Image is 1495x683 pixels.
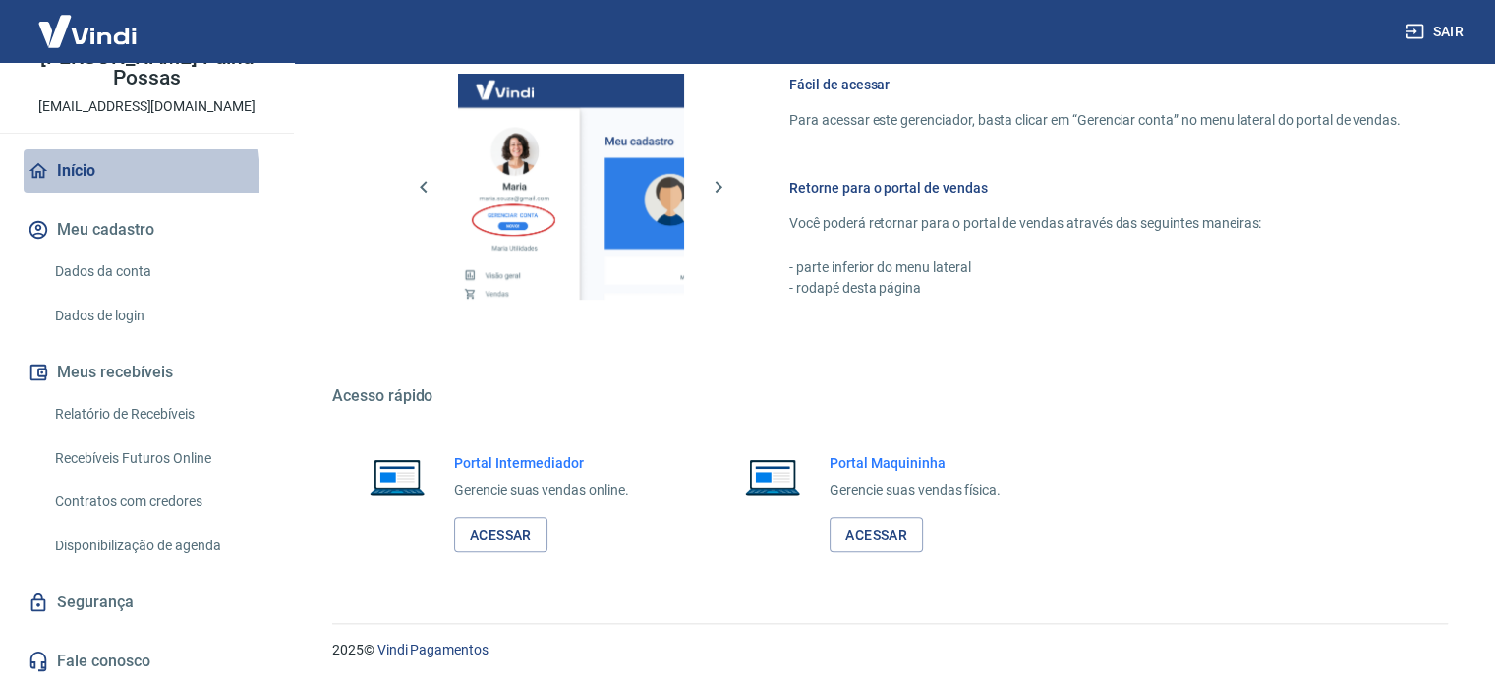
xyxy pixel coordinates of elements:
[789,178,1401,198] h6: Retorne para o portal de vendas
[47,482,270,522] a: Contratos com credores
[47,438,270,479] a: Recebíveis Futuros Online
[789,75,1401,94] h6: Fácil de acessar
[38,96,256,117] p: [EMAIL_ADDRESS][DOMAIN_NAME]
[458,74,684,300] img: Imagem da dashboard mostrando o botão de gerenciar conta na sidebar no lado esquerdo
[830,481,1001,501] p: Gerencie suas vendas física.
[24,581,270,624] a: Segurança
[47,526,270,566] a: Disponibilização de agenda
[789,110,1401,131] p: Para acessar este gerenciador, basta clicar em “Gerenciar conta” no menu lateral do portal de ven...
[332,640,1448,660] p: 2025 ©
[16,47,278,88] p: [PERSON_NAME] Palha Possas
[24,208,270,252] button: Meu cadastro
[356,453,438,500] img: Imagem de um notebook aberto
[47,296,270,336] a: Dados de login
[789,278,1401,299] p: - rodapé desta página
[1401,14,1471,50] button: Sair
[789,213,1401,234] p: Você poderá retornar para o portal de vendas através das seguintes maneiras:
[24,149,270,193] a: Início
[830,517,923,553] a: Acessar
[454,453,629,473] h6: Portal Intermediador
[332,386,1448,406] h5: Acesso rápido
[830,453,1001,473] h6: Portal Maquininha
[789,257,1401,278] p: - parte inferior do menu lateral
[47,394,270,434] a: Relatório de Recebíveis
[377,642,489,657] a: Vindi Pagamentos
[454,481,629,501] p: Gerencie suas vendas online.
[454,517,547,553] a: Acessar
[731,453,814,500] img: Imagem de um notebook aberto
[24,640,270,683] a: Fale conosco
[47,252,270,292] a: Dados da conta
[24,351,270,394] button: Meus recebíveis
[24,1,151,61] img: Vindi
